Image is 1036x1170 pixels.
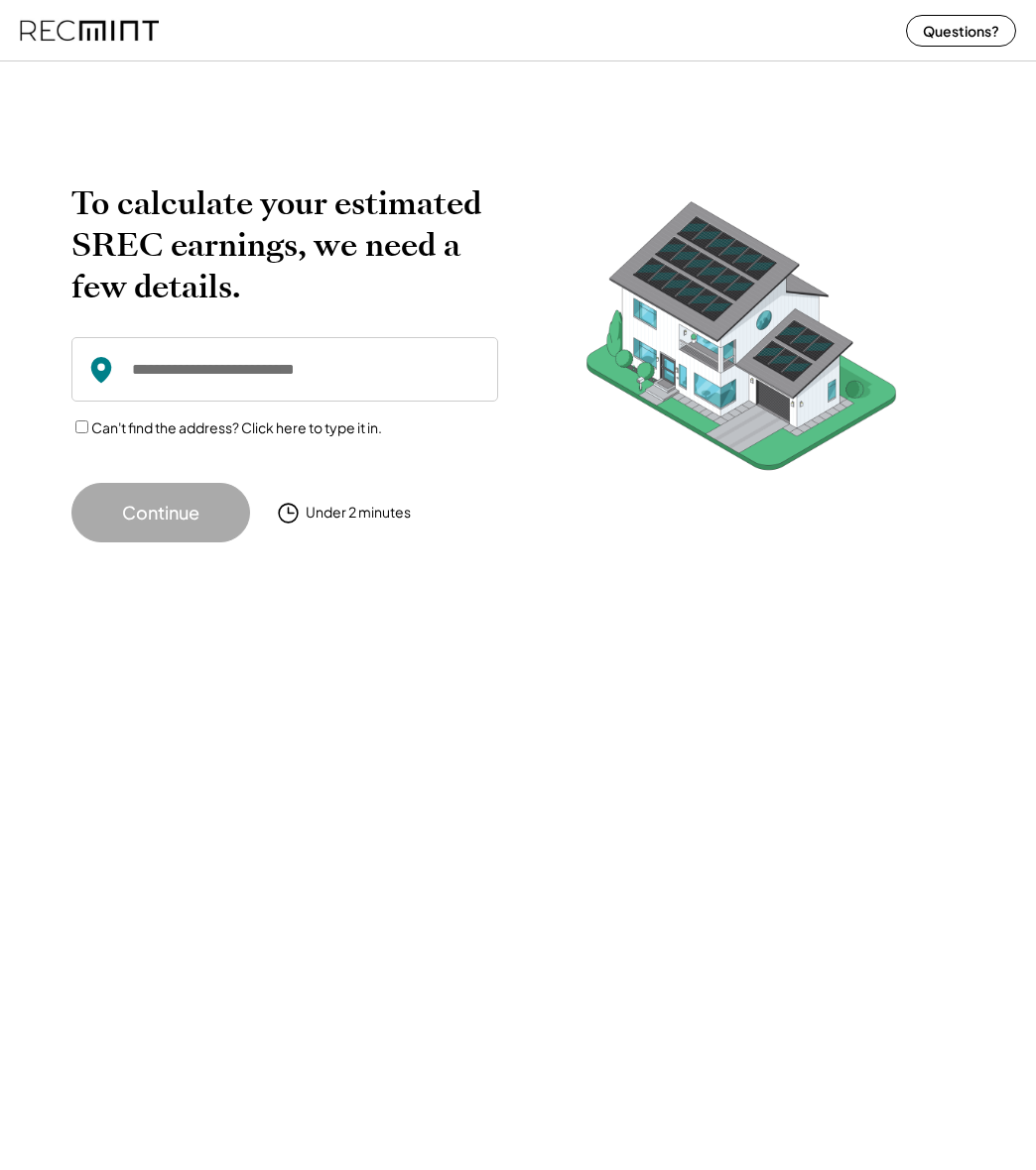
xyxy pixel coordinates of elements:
[20,4,159,57] img: recmint-logotype%403x%20%281%29.jpeg
[91,418,382,436] label: Can't find the address? Click here to type it in.
[906,15,1016,47] button: Questions?
[548,182,935,501] img: RecMintArtboard%207.png
[71,483,250,542] button: Continue
[306,503,411,523] div: Under 2 minutes
[71,182,498,307] h2: To calculate your estimated SREC earnings, we need a few details.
